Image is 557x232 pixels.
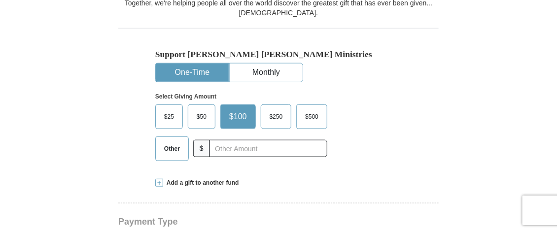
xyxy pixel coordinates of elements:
[230,64,303,82] button: Monthly
[118,218,439,226] h4: Payment Type
[155,93,216,100] strong: Select Giving Amount
[193,140,210,157] span: $
[209,140,327,157] input: Other Amount
[163,179,239,187] span: Add a gift to another fund
[159,109,179,124] span: $25
[224,109,252,124] span: $100
[300,109,323,124] span: $500
[155,49,402,60] h5: Support [PERSON_NAME] [PERSON_NAME] Ministries
[192,109,211,124] span: $50
[156,64,229,82] button: One-Time
[159,141,185,156] span: Other
[265,109,288,124] span: $250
